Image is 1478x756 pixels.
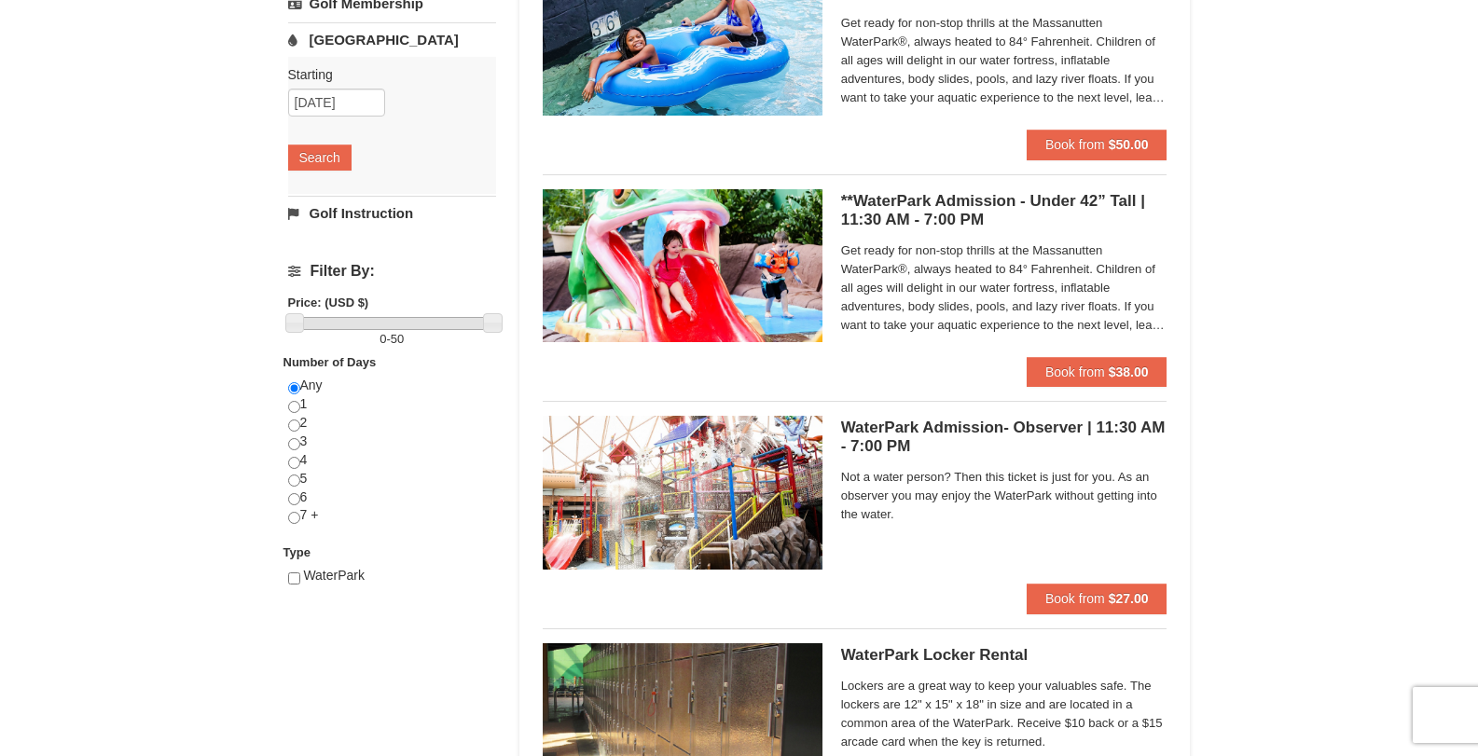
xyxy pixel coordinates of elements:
strong: $27.00 [1109,591,1149,606]
h4: Filter By: [288,263,496,280]
h5: WaterPark Locker Rental [841,646,1167,665]
span: Book from [1045,591,1105,606]
button: Book from $38.00 [1027,357,1167,387]
span: WaterPark [303,568,365,583]
span: Not a water person? Then this ticket is just for you. As an observer you may enjoy the WaterPark ... [841,468,1167,524]
img: 6619917-732-e1c471e4.jpg [543,189,822,342]
strong: $50.00 [1109,137,1149,152]
span: 0 [380,332,386,346]
label: - [288,330,496,349]
a: Golf Instruction [288,196,496,230]
button: Search [288,144,352,171]
label: Starting [288,65,482,84]
span: Get ready for non-stop thrills at the Massanutten WaterPark®, always heated to 84° Fahrenheit. Ch... [841,14,1167,107]
strong: Price: (USD $) [288,296,369,309]
span: Book from [1045,364,1105,379]
div: Any 1 2 3 4 5 6 7 + [288,377,496,543]
img: 6619917-1522-bd7b88d9.jpg [543,416,822,569]
a: [GEOGRAPHIC_DATA] [288,22,496,57]
button: Book from $27.00 [1027,584,1167,613]
span: 50 [391,332,404,346]
button: Book from $50.00 [1027,130,1167,159]
h5: **WaterPark Admission - Under 42” Tall | 11:30 AM - 7:00 PM [841,192,1167,229]
h5: WaterPark Admission- Observer | 11:30 AM - 7:00 PM [841,419,1167,456]
strong: Type [283,545,311,559]
span: Get ready for non-stop thrills at the Massanutten WaterPark®, always heated to 84° Fahrenheit. Ch... [841,241,1167,335]
span: Book from [1045,137,1105,152]
strong: Number of Days [283,355,377,369]
span: Lockers are a great way to keep your valuables safe. The lockers are 12" x 15" x 18" in size and ... [841,677,1167,751]
strong: $38.00 [1109,364,1149,379]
